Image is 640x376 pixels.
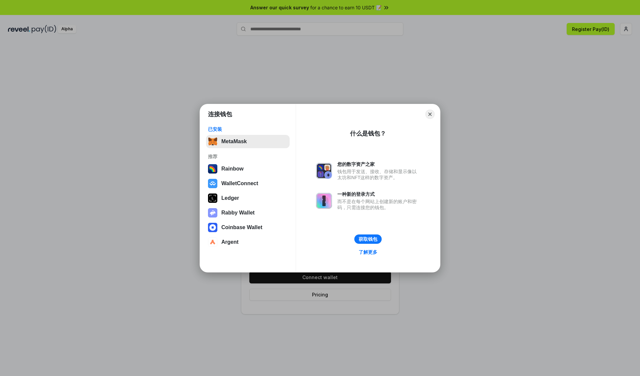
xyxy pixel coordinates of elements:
[221,224,262,230] div: Coinbase Wallet
[221,166,244,172] div: Rainbow
[206,221,290,234] button: Coinbase Wallet
[221,239,239,245] div: Argent
[208,126,288,132] div: 已安装
[206,177,290,190] button: WalletConnect
[337,169,420,181] div: 钱包用于发送、接收、存储和显示像以太坊和NFT这样的数字资产。
[337,198,420,210] div: 而不是在每个网站上创建新的账户和密码，只需连接您的钱包。
[221,139,247,145] div: MetaMask
[206,135,290,148] button: MetaMask
[208,193,217,203] img: svg+xml,%3Csvg%20xmlns%3D%22http%3A%2F%2Fwww.w3.org%2F2000%2Fsvg%22%20width%3D%2228%22%20height%3...
[206,191,290,205] button: Ledger
[359,249,377,255] div: 了解更多
[208,137,217,146] img: svg+xml,%3Csvg%20fill%3D%22none%22%20height%3D%2233%22%20viewBox%3D%220%200%2035%2033%22%20width%...
[221,210,255,216] div: Rabby Wallet
[354,234,382,244] button: 获取钱包
[350,130,386,138] div: 什么是钱包？
[208,223,217,232] img: svg+xml,%3Csvg%20width%3D%2228%22%20height%3D%2228%22%20viewBox%3D%220%200%2028%2028%22%20fill%3D...
[316,193,332,209] img: svg+xml,%3Csvg%20xmlns%3D%22http%3A%2F%2Fwww.w3.org%2F2000%2Fsvg%22%20fill%3D%22none%22%20viewBox...
[316,163,332,179] img: svg+xml,%3Csvg%20xmlns%3D%22http%3A%2F%2Fwww.w3.org%2F2000%2Fsvg%22%20fill%3D%22none%22%20viewBox...
[206,162,290,176] button: Rainbow
[208,110,232,118] h1: 连接钱包
[221,181,258,187] div: WalletConnect
[355,248,381,256] a: 了解更多
[337,191,420,197] div: 一种新的登录方式
[425,110,435,119] button: Close
[208,208,217,217] img: svg+xml,%3Csvg%20xmlns%3D%22http%3A%2F%2Fwww.w3.org%2F2000%2Fsvg%22%20fill%3D%22none%22%20viewBox...
[337,161,420,167] div: 您的数字资产之家
[208,164,217,174] img: svg+xml,%3Csvg%20width%3D%22120%22%20height%3D%22120%22%20viewBox%3D%220%200%20120%20120%22%20fil...
[208,154,288,160] div: 推荐
[221,195,239,201] div: Ledger
[206,235,290,249] button: Argent
[208,237,217,247] img: svg+xml,%3Csvg%20width%3D%2228%22%20height%3D%2228%22%20viewBox%3D%220%200%2028%2028%22%20fill%3D...
[208,179,217,188] img: svg+xml,%3Csvg%20width%3D%2228%22%20height%3D%2228%22%20viewBox%3D%220%200%2028%2028%22%20fill%3D...
[206,206,290,219] button: Rabby Wallet
[359,236,377,242] div: 获取钱包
